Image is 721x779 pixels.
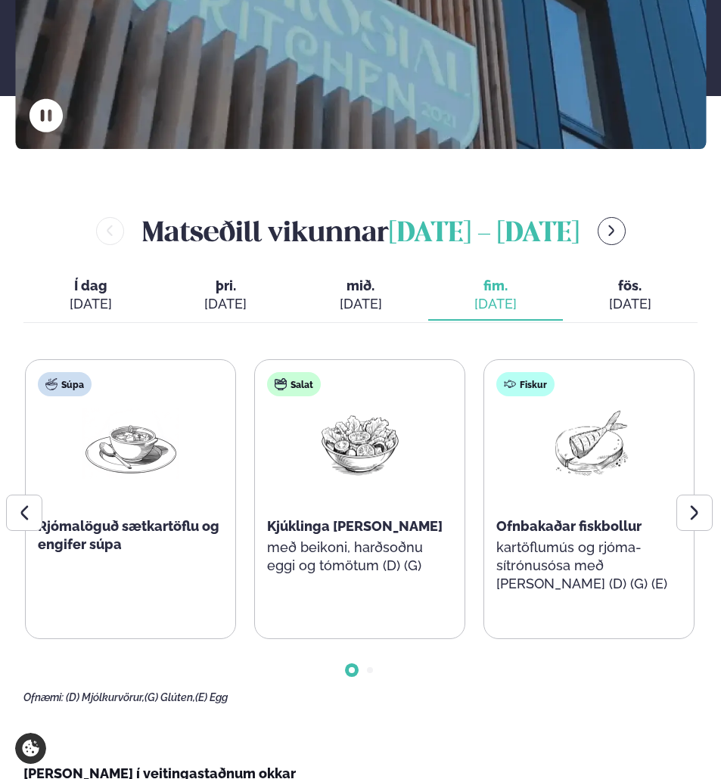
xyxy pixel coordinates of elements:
[195,691,228,703] span: (E) Egg
[267,518,443,534] span: Kjúklinga [PERSON_NAME]
[38,518,219,552] span: Rjómalöguð sætkartöflu og engifer súpa
[389,221,580,247] span: [DATE] - [DATE]
[23,691,64,703] span: Ofnæmi:
[23,271,158,321] button: Í dag [DATE]
[541,408,638,479] img: Fish.png
[45,378,57,390] img: soup.svg
[158,271,293,321] button: þri. [DATE]
[496,538,682,593] p: kartöflumús og rjóma-sítrónusósa með [PERSON_NAME] (D) (G) (E)
[598,217,626,245] button: menu-btn-right
[305,295,415,313] div: [DATE]
[267,372,321,396] div: Salat
[275,378,287,390] img: salad.svg
[293,271,427,321] button: mið. [DATE]
[496,518,642,534] span: Ofnbakaðar fiskbollur
[267,538,452,575] p: með beikoni, harðsoðnu eggi og tómötum (D) (G)
[440,277,551,295] span: fim.
[312,408,409,479] img: Salad.png
[563,271,698,321] button: fös. [DATE]
[82,408,179,479] img: Soup.png
[36,277,146,295] span: Í dag
[170,277,281,295] span: þri.
[367,667,373,673] span: Go to slide 2
[440,295,551,313] div: [DATE]
[575,277,685,295] span: fös.
[145,691,195,703] span: (G) Glúten,
[428,271,563,321] button: fim. [DATE]
[305,277,415,295] span: mið.
[142,209,580,253] h2: Matseðill vikunnar
[496,372,555,396] div: Fiskur
[38,372,92,396] div: Súpa
[170,295,281,313] div: [DATE]
[15,733,46,764] a: Cookie settings
[36,295,146,313] div: [DATE]
[504,378,516,390] img: fish.svg
[96,217,124,245] button: menu-btn-left
[575,295,685,313] div: [DATE]
[66,691,145,703] span: (D) Mjólkurvörur,
[349,667,355,673] span: Go to slide 1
